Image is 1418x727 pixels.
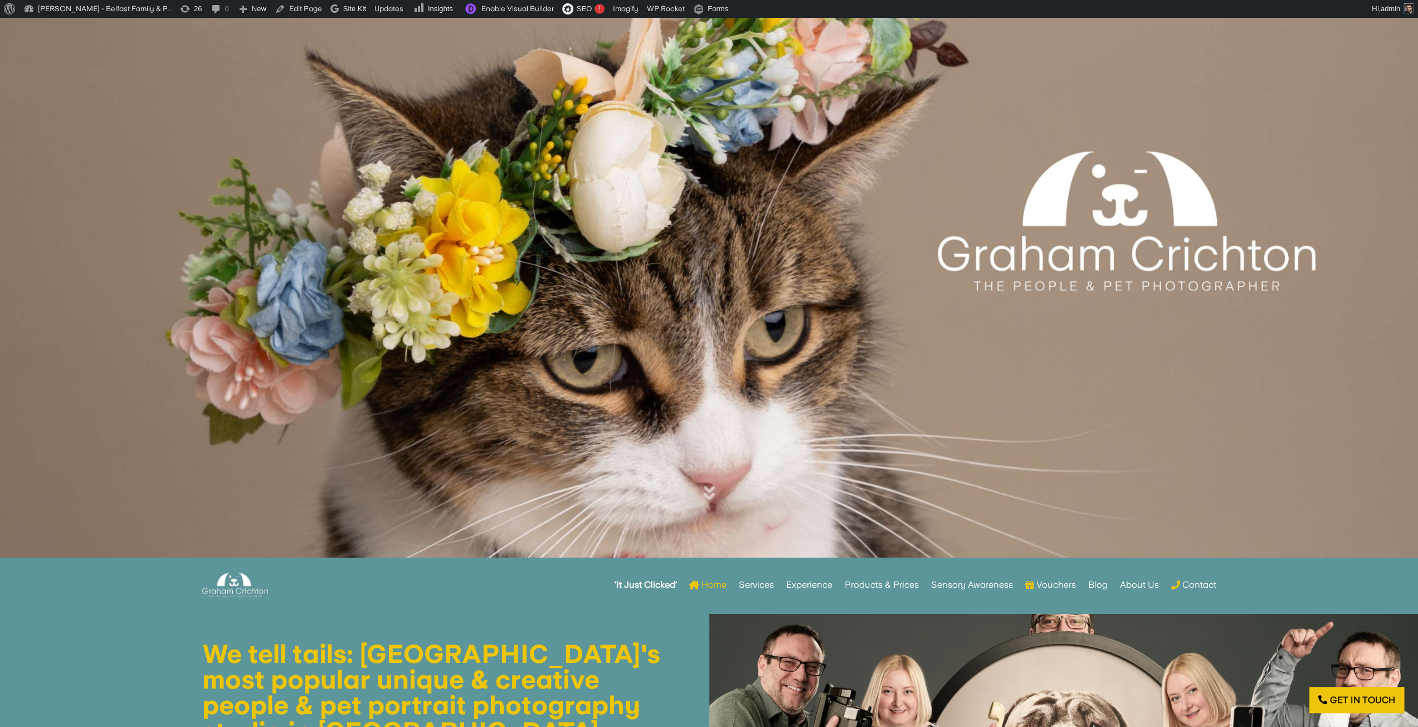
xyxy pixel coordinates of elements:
[1025,563,1076,607] a: Vouchers
[615,581,677,589] strong: ‘It Just Clicked’
[931,563,1013,607] a: Sensory Awareness
[1171,563,1216,607] a: Contact
[343,4,366,13] span: Site Kit
[428,4,453,13] span: Insights
[739,563,774,607] a: Services
[845,563,919,607] a: Products & Prices
[615,563,677,607] a: ‘It Just Clicked’
[1088,563,1108,607] a: Blog
[786,563,832,607] a: Experience
[202,570,268,601] img: Graham Crichton Photography Logo - Graham Crichton - Belfast Family & Pet Photography Studio
[689,563,727,607] a: Home
[577,4,592,13] span: SEO
[595,4,605,14] div: !
[1120,563,1159,607] a: About Us
[1309,687,1404,713] a: Get in touch
[1381,4,1400,13] span: admin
